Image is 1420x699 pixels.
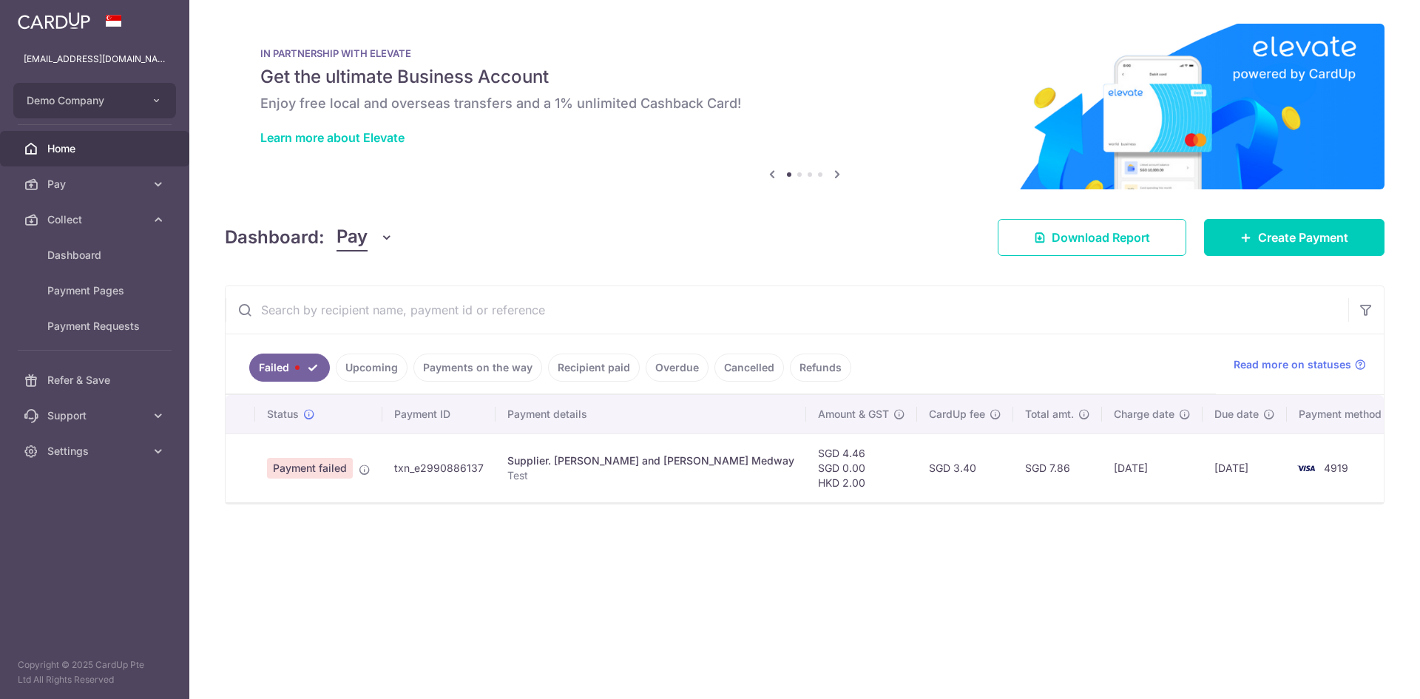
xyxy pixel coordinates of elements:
span: Amount & GST [818,407,889,422]
span: Payment failed [267,458,353,479]
span: Home [47,141,145,156]
button: Demo Company [13,83,176,118]
span: Payment Requests [47,319,145,334]
a: Payments on the way [413,354,542,382]
td: [DATE] [1102,433,1203,502]
td: [DATE] [1203,433,1287,502]
span: Due date [1214,407,1259,422]
span: Support [47,408,145,423]
h6: Enjoy free local and overseas transfers and a 1% unlimited Cashback Card! [260,95,1349,112]
span: Create Payment [1258,229,1348,246]
a: Failed [249,354,330,382]
img: Bank Card [1291,459,1321,477]
div: Supplier. [PERSON_NAME] and [PERSON_NAME] Medway [507,453,794,468]
input: Search by recipient name, payment id or reference [226,286,1348,334]
h4: Dashboard: [225,224,325,251]
span: Read more on statuses [1234,357,1351,372]
span: Settings [47,444,145,459]
a: Read more on statuses [1234,357,1366,372]
span: Status [267,407,299,422]
a: Refunds [790,354,851,382]
td: SGD 7.86 [1013,433,1102,502]
span: Payment Pages [47,283,145,298]
td: SGD 3.40 [917,433,1013,502]
span: Dashboard [47,248,145,263]
span: Download Report [1052,229,1150,246]
span: Refer & Save [47,373,145,388]
a: Recipient paid [548,354,640,382]
a: Overdue [646,354,709,382]
iframe: Opens a widget where you can find more information [1325,655,1405,692]
span: Pay [47,177,145,192]
span: Pay [337,223,368,251]
p: [EMAIL_ADDRESS][DOMAIN_NAME] [24,52,166,67]
td: SGD 4.46 SGD 0.00 HKD 2.00 [806,433,917,502]
a: Create Payment [1204,219,1384,256]
th: Payment ID [382,395,496,433]
img: Renovation banner [225,24,1384,189]
p: IN PARTNERSHIP WITH ELEVATE [260,47,1349,59]
span: CardUp fee [929,407,985,422]
a: Learn more about Elevate [260,130,405,145]
th: Payment details [496,395,806,433]
span: Collect [47,212,145,227]
span: Demo Company [27,93,136,108]
span: Charge date [1114,407,1174,422]
button: Pay [337,223,393,251]
h5: Get the ultimate Business Account [260,65,1349,89]
a: Upcoming [336,354,408,382]
a: Download Report [998,219,1186,256]
th: Payment method [1287,395,1393,433]
img: CardUp [18,12,90,30]
a: Cancelled [714,354,784,382]
span: 4919 [1324,462,1348,474]
td: txn_e2990886137 [382,433,496,502]
p: Test [507,468,794,483]
span: Total amt. [1025,407,1074,422]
